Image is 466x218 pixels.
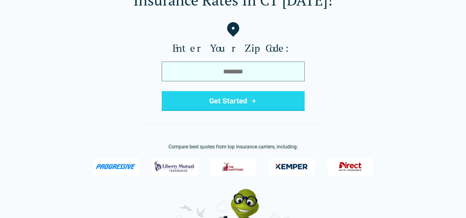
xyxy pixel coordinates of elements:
label: Enter Your Zip Code: [10,42,456,54]
button: Get Started [162,91,305,111]
img: Direct General [335,159,365,175]
p: Compare best quotes from top insurance carriers, including: [10,143,456,151]
img: The Hartford [218,159,248,175]
img: Liberty Mutual [154,159,195,175]
img: Progressive [95,164,137,169]
img: Kemper [271,159,312,175]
